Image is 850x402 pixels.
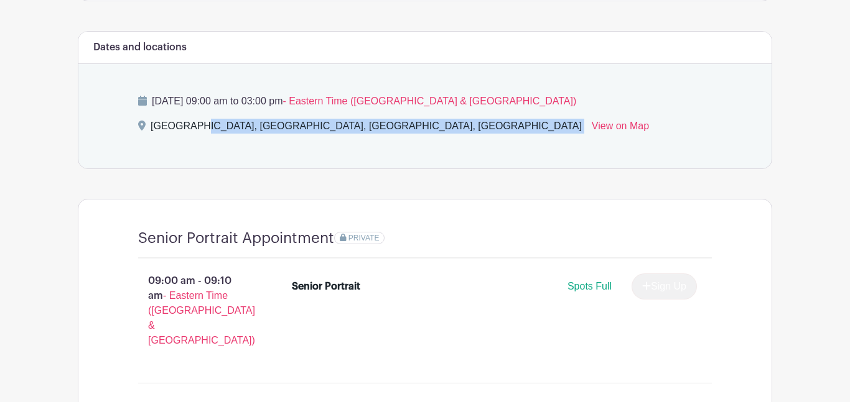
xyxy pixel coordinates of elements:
span: Spots Full [567,281,612,291]
a: View on Map [592,119,649,139]
span: PRIVATE [348,234,380,242]
p: [DATE] 09:00 am to 03:00 pm [138,94,712,109]
div: Senior Portrait [292,279,360,294]
h6: Dates and locations [93,42,187,53]
div: [GEOGRAPHIC_DATA], [GEOGRAPHIC_DATA], [GEOGRAPHIC_DATA], [GEOGRAPHIC_DATA] [151,119,582,139]
span: - Eastern Time ([GEOGRAPHIC_DATA] & [GEOGRAPHIC_DATA]) [148,290,255,345]
span: - Eastern Time ([GEOGRAPHIC_DATA] & [GEOGRAPHIC_DATA]) [283,96,576,106]
h4: Senior Portrait Appointment [138,229,334,247]
p: 09:00 am - 09:10 am [118,268,272,353]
